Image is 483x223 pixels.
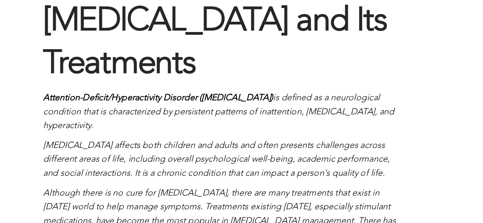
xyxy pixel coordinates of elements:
[445,186,483,223] iframe: Chat Widget
[42,90,202,96] span: Attention-Deficit/Hyperactivity Disorder ([MEDICAL_DATA])
[42,124,283,149] em: [MEDICAL_DATA] affects both children and adults and often presents challenges across different ar...
[42,157,288,202] em: Although there is no cure for [MEDICAL_DATA], there are many treatments that exist in [DATE] worl...
[42,90,286,116] em: is defined as a neurological condition that is characterized by persistent patterns of inattentio...
[384,190,448,210] a: Learn More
